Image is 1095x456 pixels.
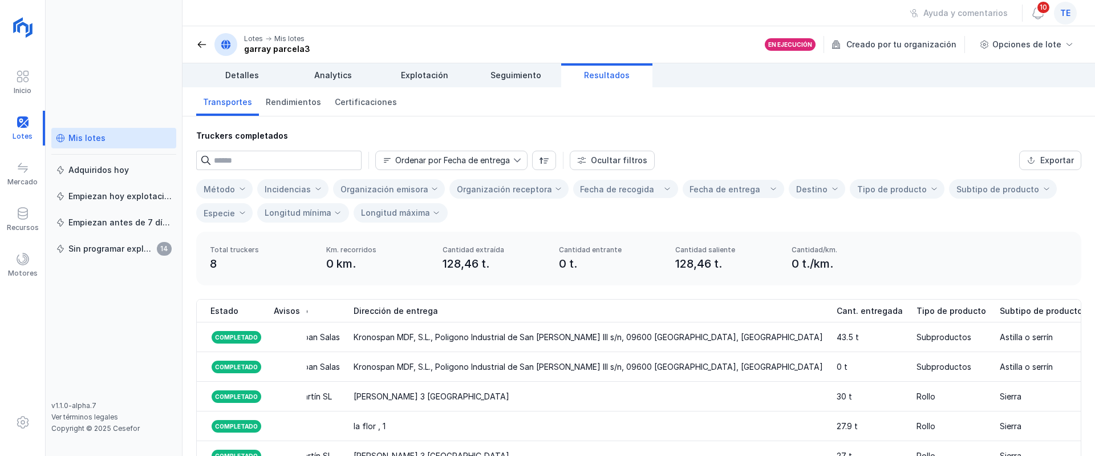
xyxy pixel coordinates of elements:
span: Detalles [225,70,259,81]
div: Opciones de lote [992,39,1061,50]
div: Exportar [1040,155,1074,166]
span: Tipo de producto [916,305,986,317]
button: Ocultar filtros [570,151,655,170]
div: Astilla o serrín [1000,332,1053,343]
div: Mis lotes [68,132,106,144]
button: Exportar [1019,151,1081,170]
span: Transportes [203,96,252,108]
div: Ocultar filtros [591,155,647,166]
div: En ejecución [768,41,812,49]
span: Subtipo de producto [1000,305,1082,317]
a: Certificaciones [328,87,404,116]
div: garray parcela3 [244,43,310,55]
span: te [1060,7,1070,19]
span: Fecha de entrega [376,151,513,170]
a: Ver términos legales [51,413,118,421]
div: Completado [210,360,262,374]
span: Rendimientos [266,96,321,108]
div: Kronospan MDF, S.L., Poligono Industrial de San [PERSON_NAME] III s/n, 09600 [GEOGRAPHIC_DATA], [... [354,361,823,373]
span: Seleccionar [197,204,238,223]
div: Sierra [1000,421,1021,432]
div: Método [204,184,235,194]
div: Mercado [7,177,38,187]
a: Analytics [287,63,379,87]
div: Fecha de entrega [690,184,760,195]
a: Empiezan hoy explotación [51,186,176,207]
div: Mis lotes [274,34,305,43]
div: Longitud máxima [361,207,430,219]
div: Cantidad/km. [792,245,894,255]
div: Inicio [14,86,31,95]
div: Sierra [1000,391,1021,402]
div: 0 t./km. [792,256,894,272]
span: 10 [1036,1,1051,14]
img: logoRight.svg [9,13,37,42]
div: 8 [210,256,313,272]
div: Especie [204,208,235,218]
div: Ordenar por Fecha de entrega [395,156,510,164]
div: 0 t [837,361,847,373]
div: Organización receptora [457,184,552,194]
div: Copyright © 2025 Cesefor [51,424,176,433]
div: Kronospan MDF, S.L., Poligono Industrial de San [PERSON_NAME] III s/n, 09600 [GEOGRAPHIC_DATA], [... [354,332,823,343]
div: Incidencias [265,184,311,194]
span: Cant. entregada [837,305,903,317]
div: Organización emisora [340,184,428,194]
div: Kronospan Salas [277,361,340,373]
a: Seguimiento [470,63,561,87]
div: Lotes [244,34,263,43]
a: Explotación [379,63,470,87]
span: Seleccionar [789,180,831,199]
div: 43.5 t [837,332,859,343]
span: Estado [210,305,238,317]
div: 0 km. [326,256,429,272]
button: Ayuda y comentarios [902,3,1015,23]
span: Dirección de entrega [354,305,438,317]
div: Completado [210,389,262,404]
div: v1.1.0-alpha.7 [51,401,176,410]
div: Adquiridos hoy [68,164,129,176]
span: Explotación [401,70,448,81]
div: 128,46 t. [443,256,545,272]
div: Cantidad entrante [559,245,662,255]
span: Certificaciones [335,96,397,108]
div: Astilla o serrín [1000,361,1053,373]
div: 128,46 t. [675,256,778,272]
a: Adquiridos hoy [51,160,176,180]
a: Resultados [561,63,652,87]
a: Empiezan antes de 7 días [51,212,176,233]
div: 30 t [837,391,852,402]
div: 27.9 t [837,421,858,432]
span: Seleccionar [258,180,314,199]
div: Destino [796,184,828,194]
a: Transportes [196,87,259,116]
div: Fecha de recogida [580,184,654,195]
div: Truckers completados [196,130,1081,142]
div: Subproductos [916,361,971,373]
span: Seguimiento [490,70,541,81]
span: Seleccionar [950,180,1043,199]
div: Total truckers [210,245,313,255]
div: Sin programar explotación [68,243,153,255]
div: [PERSON_NAME] 3 [GEOGRAPHIC_DATA] [354,391,509,402]
span: Resultados [584,70,630,81]
div: Creado por tu organización [832,36,967,53]
div: Cantidad saliente [675,245,778,255]
div: Subproductos [916,332,971,343]
div: Rollo [916,421,935,432]
div: Km. recorridos [326,245,429,255]
div: Ayuda y comentarios [923,7,1008,19]
a: Detalles [196,63,287,87]
div: Tipo de producto [857,184,927,194]
div: Rollo [916,391,935,402]
div: Longitud mínima [265,207,331,219]
div: Completado [210,419,262,434]
span: Avisos [274,305,300,317]
div: la flor , 1 [354,421,386,432]
div: 0 t. [559,256,662,272]
div: Cantidad extraída [443,245,545,255]
div: Motores [8,269,38,278]
div: Kronospan Salas [277,332,340,343]
div: Recursos [7,223,39,232]
a: Rendimientos [259,87,328,116]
